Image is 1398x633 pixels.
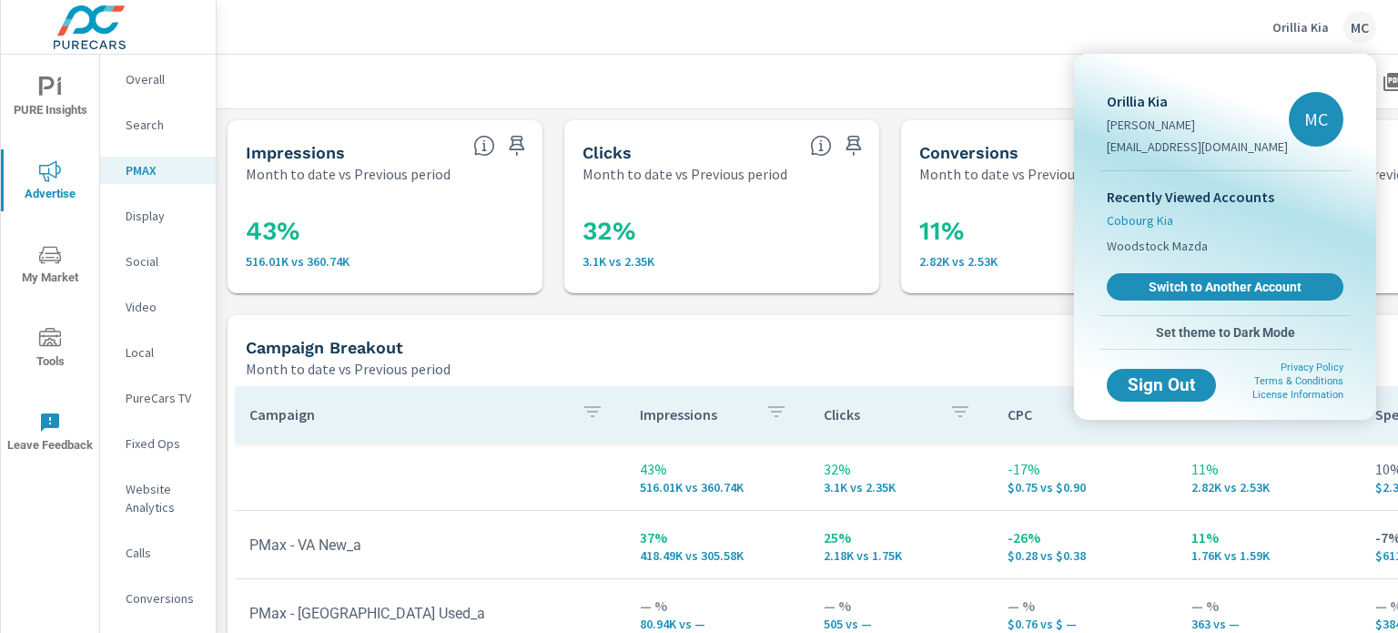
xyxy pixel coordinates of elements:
[1117,279,1333,295] span: Switch to Another Account
[1107,273,1343,301] a: Switch to Another Account
[1281,362,1343,373] a: Privacy Policy
[1107,116,1288,134] p: [PERSON_NAME]
[1107,369,1216,402] button: Sign Out
[1107,186,1343,208] p: Recently Viewed Accounts
[1107,324,1343,341] span: Set theme to Dark Mode
[1099,316,1351,349] button: Set theme to Dark Mode
[1107,211,1173,230] span: Cobourg Kia
[1107,138,1288,156] p: [EMAIL_ADDRESS][DOMAIN_NAME]
[1121,377,1201,393] span: Sign Out
[1252,389,1343,401] a: License Information
[1107,237,1208,255] span: Woodstock Mazda
[1107,90,1288,112] p: Orillia Kia
[1254,375,1343,387] a: Terms & Conditions
[1289,92,1343,147] div: MC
